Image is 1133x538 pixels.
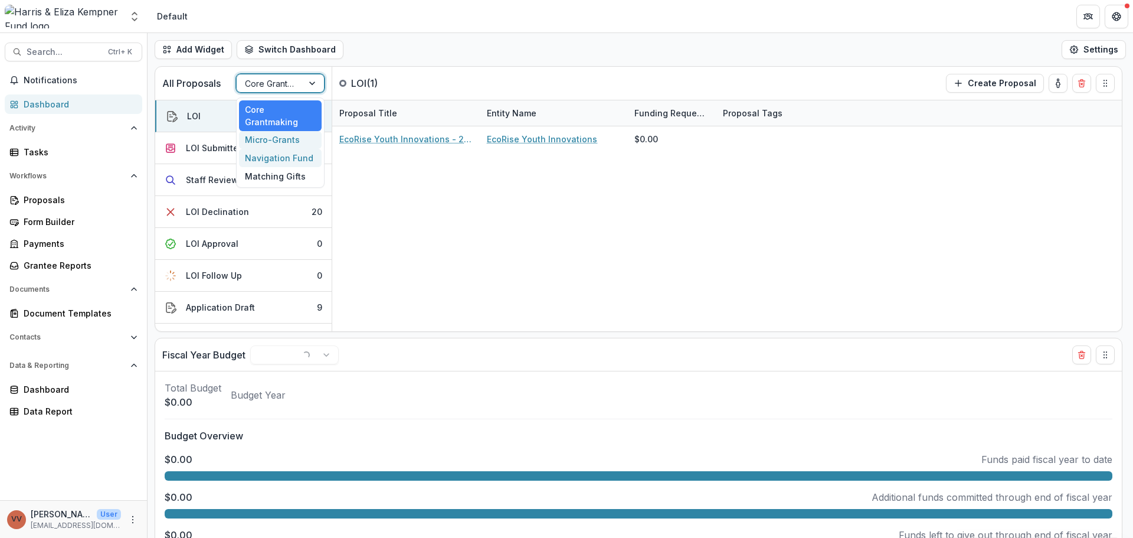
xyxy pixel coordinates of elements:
[126,5,143,28] button: Open entity switcher
[9,172,126,180] span: Workflows
[480,100,627,126] div: Entity Name
[332,107,404,119] div: Proposal Title
[165,429,1112,443] p: Budget Overview
[24,237,133,250] div: Payments
[5,402,142,421] a: Data Report
[157,10,188,22] div: Default
[1062,40,1126,59] button: Settings
[351,76,440,90] p: LOI ( 1 )
[5,256,142,275] a: Grantee Reports
[9,285,126,294] span: Documents
[239,100,322,131] div: Core Grantmaking
[627,100,716,126] div: Funding Requested
[186,237,238,250] div: LOI Approval
[332,100,480,126] div: Proposal Title
[5,119,142,138] button: Open Activity
[152,8,192,25] nav: breadcrumb
[239,167,322,185] div: Matching Gifts
[239,131,322,149] div: Micro-Grants
[5,142,142,162] a: Tasks
[126,513,140,527] button: More
[239,149,322,167] div: Navigation Fund
[24,307,133,319] div: Document Templates
[312,206,322,218] div: 20
[162,348,245,362] p: Fiscal Year Budget
[31,508,92,520] p: [PERSON_NAME]
[5,212,142,231] a: Form Builder
[981,452,1112,467] p: Funds paid fiscal year to date
[5,304,142,323] a: Document Templates
[5,380,142,399] a: Dashboard
[5,167,142,185] button: Open Workflows
[872,490,1112,504] p: Additional funds committed through end of fiscal year
[155,100,332,132] button: LOI1
[1049,74,1067,93] button: toggle-assigned-to-me
[317,269,322,282] div: 0
[5,328,142,347] button: Open Contacts
[24,259,133,272] div: Grantee Reports
[24,405,133,418] div: Data Report
[155,292,332,324] button: Application Draft9
[24,216,133,228] div: Form Builder
[627,107,716,119] div: Funding Requested
[186,301,255,314] div: Application Draft
[24,383,133,396] div: Dashboard
[231,388,286,402] p: Budget Year
[716,100,863,126] div: Proposal Tags
[31,520,121,531] p: [EMAIL_ADDRESS][DOMAIN_NAME]
[24,146,133,158] div: Tasks
[155,164,332,196] button: Staff Review0
[155,132,332,164] button: LOI Submitted1
[9,124,126,132] span: Activity
[5,234,142,253] a: Payments
[106,45,135,58] div: Ctrl + K
[5,43,142,61] button: Search...
[237,40,343,59] button: Switch Dashboard
[716,107,790,119] div: Proposal Tags
[1072,345,1091,364] button: Delete card
[186,174,238,186] div: Staff Review
[165,395,221,409] p: $0.00
[9,361,126,370] span: Data & Reporting
[5,94,142,114] a: Dashboard
[165,490,192,504] p: $0.00
[186,142,244,154] div: LOI Submitted
[1096,345,1115,364] button: Drag
[1072,74,1091,93] button: Delete card
[155,40,232,59] button: Add Widget
[5,190,142,210] a: Proposals
[1096,74,1115,93] button: Drag
[97,509,121,520] p: User
[11,516,22,523] div: Vivian Victoria
[5,71,142,90] button: Notifications
[24,194,133,206] div: Proposals
[317,301,322,314] div: 9
[5,356,142,375] button: Open Data & Reporting
[155,228,332,260] button: LOI Approval0
[24,98,133,110] div: Dashboard
[5,280,142,299] button: Open Documents
[634,133,658,145] div: $0.00
[27,47,101,57] span: Search...
[187,110,201,122] div: LOI
[186,269,242,282] div: LOI Follow Up
[162,76,221,90] p: All Proposals
[480,107,543,119] div: Entity Name
[165,452,192,467] p: $0.00
[9,333,126,341] span: Contacts
[1105,5,1128,28] button: Get Help
[487,133,597,145] a: EcoRise Youth Innovations
[946,74,1044,93] button: Create Proposal
[186,206,249,218] div: LOI Declination
[155,196,332,228] button: LOI Declination20
[24,76,137,86] span: Notifications
[5,5,122,28] img: Harris & Eliza Kempner Fund logo
[165,381,221,395] p: Total Budget
[1076,5,1100,28] button: Partners
[339,133,473,145] a: EcoRise Youth Innovations - 2025 - Letter of Interest 2025
[317,237,322,250] div: 0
